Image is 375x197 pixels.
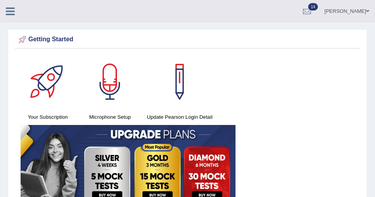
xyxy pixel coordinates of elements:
span: 14 [308,3,318,11]
h4: Microphone Setup [83,113,137,121]
h4: Your Subscription [21,113,75,121]
div: Getting Started [17,34,358,46]
h4: Update Pearson Login Detail [145,113,215,121]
